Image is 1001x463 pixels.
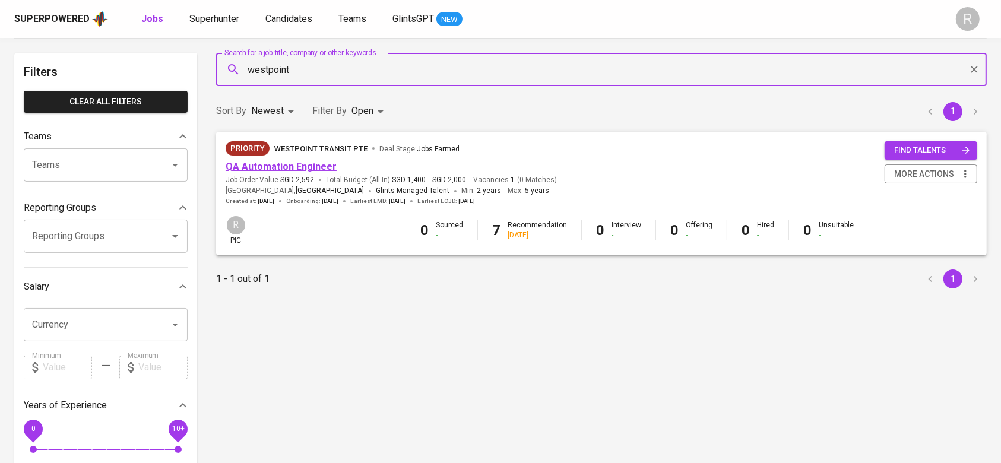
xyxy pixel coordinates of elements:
[24,62,188,81] h6: Filters
[525,186,549,195] span: 5 years
[351,105,373,116] span: Open
[670,222,679,239] b: 0
[24,129,52,144] p: Teams
[258,197,274,205] span: [DATE]
[432,175,466,185] span: SGD 2,000
[33,94,178,109] span: Clear All filters
[24,394,188,417] div: Years of Experience
[686,220,712,240] div: Offering
[14,10,108,28] a: Superpoweredapp logo
[167,316,183,333] button: Open
[265,13,312,24] span: Candidates
[819,230,854,240] div: -
[894,144,970,157] span: find talents
[24,201,96,215] p: Reporting Groups
[894,167,954,182] span: more actions
[686,230,712,240] div: -
[392,12,463,27] a: GlintsGPT NEW
[31,424,35,433] span: 0
[251,100,298,122] div: Newest
[508,186,549,195] span: Max.
[473,175,557,185] span: Vacancies ( 0 Matches )
[389,197,406,205] span: [DATE]
[265,12,315,27] a: Candidates
[141,13,163,24] b: Jobs
[819,220,854,240] div: Unsuitable
[24,91,188,113] button: Clear All filters
[24,196,188,220] div: Reporting Groups
[492,222,500,239] b: 7
[612,230,641,240] div: -
[508,220,567,240] div: Recommendation
[417,197,475,205] span: Earliest ECJD :
[138,356,188,379] input: Value
[376,186,449,195] span: Glints Managed Talent
[24,275,188,299] div: Salary
[350,197,406,205] span: Earliest EMD :
[226,215,246,246] div: pic
[338,13,366,24] span: Teams
[379,145,460,153] span: Deal Stage :
[742,222,750,239] b: 0
[43,356,92,379] input: Value
[943,269,962,288] button: page 1
[274,144,368,153] span: Westpoint Transit Pte
[392,175,426,185] span: SGD 1,400
[312,104,347,118] p: Filter By
[226,175,314,185] span: Job Order Value
[956,7,980,31] div: R
[226,197,274,205] span: Created at :
[226,142,270,154] span: Priority
[509,175,515,185] span: 1
[322,197,338,205] span: [DATE]
[167,228,183,245] button: Open
[392,13,434,24] span: GlintsGPT
[885,141,977,160] button: find talents
[280,175,314,185] span: SGD 2,592
[436,14,463,26] span: NEW
[943,102,962,121] button: page 1
[14,12,90,26] div: Superpowered
[24,280,49,294] p: Salary
[189,12,242,27] a: Superhunter
[24,125,188,148] div: Teams
[596,222,604,239] b: 0
[757,220,774,240] div: Hired
[420,222,429,239] b: 0
[296,185,364,197] span: [GEOGRAPHIC_DATA]
[885,164,977,184] button: more actions
[436,230,463,240] div: -
[24,398,107,413] p: Years of Experience
[189,13,239,24] span: Superhunter
[612,220,641,240] div: Interview
[803,222,812,239] b: 0
[919,102,987,121] nav: pagination navigation
[757,230,774,240] div: -
[226,185,364,197] span: [GEOGRAPHIC_DATA] ,
[458,197,475,205] span: [DATE]
[477,186,501,195] span: 2 years
[286,197,338,205] span: Onboarding :
[141,12,166,27] a: Jobs
[428,175,430,185] span: -
[436,220,463,240] div: Sourced
[966,61,983,78] button: Clear
[216,104,246,118] p: Sort By
[172,424,184,433] span: 10+
[417,145,460,153] span: Jobs Farmed
[338,12,369,27] a: Teams
[92,10,108,28] img: app logo
[351,100,388,122] div: Open
[503,185,505,197] span: -
[216,272,270,286] p: 1 - 1 out of 1
[226,161,337,172] a: QA Automation Engineer
[461,186,501,195] span: Min.
[226,215,246,236] div: R
[508,230,567,240] div: [DATE]
[326,175,466,185] span: Total Budget (All-In)
[167,157,183,173] button: Open
[919,269,987,288] nav: pagination navigation
[251,104,284,118] p: Newest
